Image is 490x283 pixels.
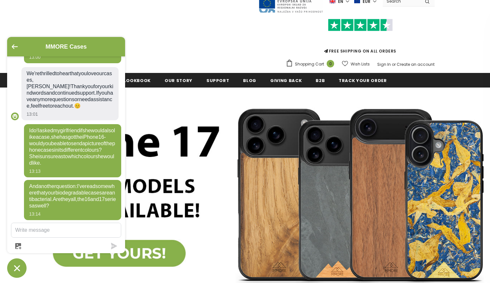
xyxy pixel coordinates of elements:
[316,73,325,88] a: B2B
[295,61,324,67] span: Shopping Cart
[206,77,229,84] span: support
[351,61,370,67] span: Wish Lists
[328,19,393,31] img: Trust Pilot Stars
[316,77,325,84] span: B2B
[339,73,387,88] a: Track your order
[124,77,151,84] span: Lookbook
[270,73,302,88] a: Giving back
[327,60,334,67] span: 0
[206,73,229,88] a: support
[124,73,151,88] a: Lookbook
[392,62,396,67] span: or
[397,62,435,67] a: Create an account
[165,77,192,84] span: Our Story
[270,77,302,84] span: Giving back
[339,77,387,84] span: Track your order
[377,62,391,67] a: Sign In
[286,22,435,54] span: FREE SHIPPING ON ALL ORDERS
[342,58,370,70] a: Wish Lists
[5,37,127,278] inbox-online-store-chat: Shopify online store chat
[243,73,256,88] a: Blog
[286,59,337,69] a: Shopping Cart 0
[286,31,435,48] iframe: Customer reviews powered by Trustpilot
[165,73,192,88] a: Our Story
[243,77,256,84] span: Blog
